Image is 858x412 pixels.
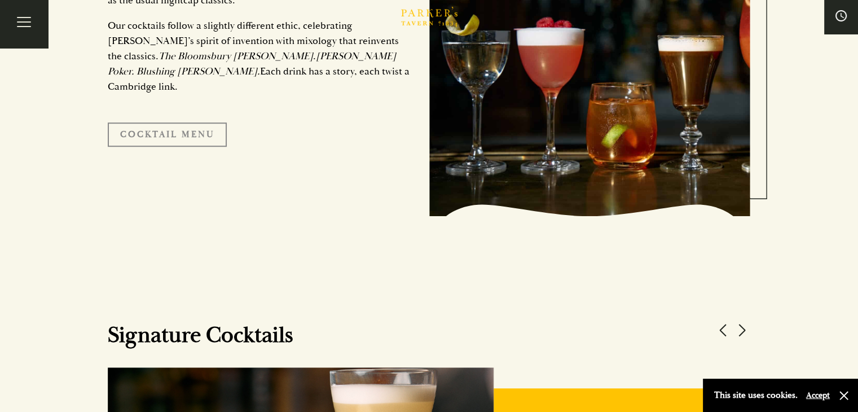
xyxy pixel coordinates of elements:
p: This site uses cookies. [714,387,798,404]
a: Cocktail Menu [108,122,227,146]
button: Close and accept [838,390,850,401]
h2: Signature Cocktails [108,322,715,349]
em: The Bloomsbury [PERSON_NAME] [159,50,313,63]
em: [PERSON_NAME] Poker. Blushing [PERSON_NAME]. [108,50,396,78]
p: Our cocktails follow a slightly different ethic, celebrating [PERSON_NAME]’s spirit of invention ... [108,18,412,94]
button: Accept [806,390,830,401]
